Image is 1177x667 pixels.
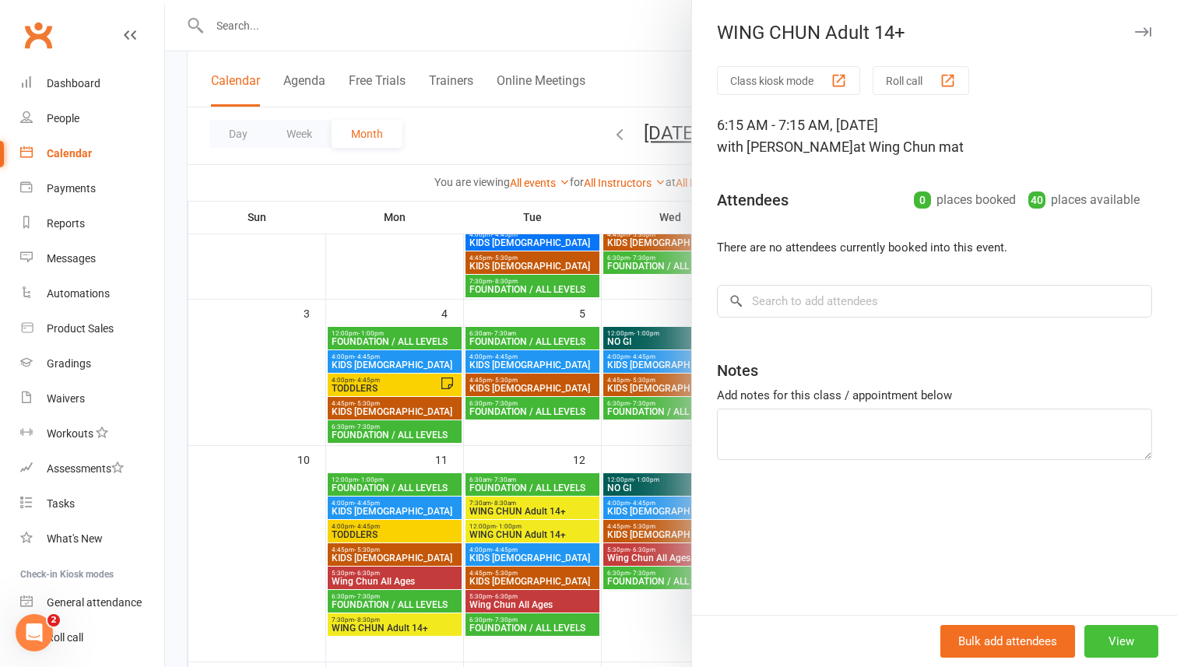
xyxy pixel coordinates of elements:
[717,285,1152,318] input: Search to add attendees
[20,241,164,276] a: Messages
[873,66,969,95] button: Roll call
[717,360,758,381] div: Notes
[717,386,1152,405] div: Add notes for this class / appointment below
[853,139,964,155] span: at Wing Chun mat
[16,614,53,651] iframe: Intercom live chat
[47,147,92,160] div: Calendar
[717,66,860,95] button: Class kiosk mode
[940,625,1075,658] button: Bulk add attendees
[47,252,96,265] div: Messages
[20,620,164,655] a: Roll call
[47,112,79,125] div: People
[20,276,164,311] a: Automations
[47,77,100,90] div: Dashboard
[914,191,931,209] div: 0
[20,311,164,346] a: Product Sales
[717,139,853,155] span: with [PERSON_NAME]
[47,357,91,370] div: Gradings
[20,521,164,556] a: What's New
[20,206,164,241] a: Reports
[47,182,96,195] div: Payments
[20,416,164,451] a: Workouts
[47,596,142,609] div: General attendance
[47,217,85,230] div: Reports
[20,585,164,620] a: General attendance kiosk mode
[20,486,164,521] a: Tasks
[20,136,164,171] a: Calendar
[20,66,164,101] a: Dashboard
[47,392,85,405] div: Waivers
[47,497,75,510] div: Tasks
[1084,625,1158,658] button: View
[717,238,1152,257] li: There are no attendees currently booked into this event.
[47,631,83,644] div: Roll call
[19,16,58,54] a: Clubworx
[20,381,164,416] a: Waivers
[1028,191,1045,209] div: 40
[717,189,789,211] div: Attendees
[20,451,164,486] a: Assessments
[692,22,1177,44] div: WING CHUN Adult 14+
[47,322,114,335] div: Product Sales
[47,462,124,475] div: Assessments
[47,532,103,545] div: What's New
[1028,189,1140,211] div: places available
[20,101,164,136] a: People
[717,114,1152,158] div: 6:15 AM - 7:15 AM, [DATE]
[914,189,1016,211] div: places booked
[47,287,110,300] div: Automations
[47,427,93,440] div: Workouts
[47,614,60,627] span: 2
[20,171,164,206] a: Payments
[20,346,164,381] a: Gradings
